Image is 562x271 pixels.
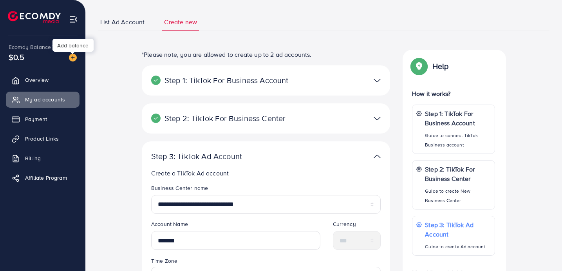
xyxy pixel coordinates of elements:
[333,220,381,231] legend: Currency
[425,242,491,251] p: Guide to create Ad account
[25,154,41,162] span: Billing
[151,220,320,231] legend: Account Name
[8,11,61,23] img: logo
[425,131,491,150] p: Guide to connect TikTok Business account
[425,109,491,128] p: Step 1: TikTok For Business Account
[151,184,381,195] legend: Business Center name
[164,18,197,27] span: Create new
[425,186,491,205] p: Guide to create New Business Center
[69,54,77,61] img: image
[412,59,426,73] img: Popup guide
[425,220,491,239] p: Step 3: TikTok Ad Account
[25,76,49,84] span: Overview
[432,61,449,71] p: Help
[6,92,80,107] a: My ad accounts
[151,168,381,178] p: Create a TikTok Ad account
[151,114,300,123] p: Step 2: TikTok For Business Center
[151,76,300,85] p: Step 1: TikTok For Business Account
[374,75,381,86] img: TikTok partner
[6,131,80,146] a: Product Links
[151,257,177,265] label: Time Zone
[25,115,47,123] span: Payment
[100,18,145,27] span: List Ad Account
[142,50,390,59] p: *Please note, you are allowed to create up to 2 ad accounts.
[6,150,80,166] a: Billing
[9,51,25,63] span: $0.5
[69,15,78,24] img: menu
[9,43,51,51] span: Ecomdy Balance
[25,96,65,103] span: My ad accounts
[6,170,80,186] a: Affiliate Program
[25,174,67,182] span: Affiliate Program
[529,236,556,265] iframe: Chat
[25,135,59,143] span: Product Links
[6,72,80,88] a: Overview
[374,151,381,162] img: TikTok partner
[6,111,80,127] a: Payment
[52,39,94,52] div: Add balance
[151,152,300,161] p: Step 3: TikTok Ad Account
[412,89,495,98] p: How it works?
[374,113,381,124] img: TikTok partner
[425,164,491,183] p: Step 2: TikTok For Business Center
